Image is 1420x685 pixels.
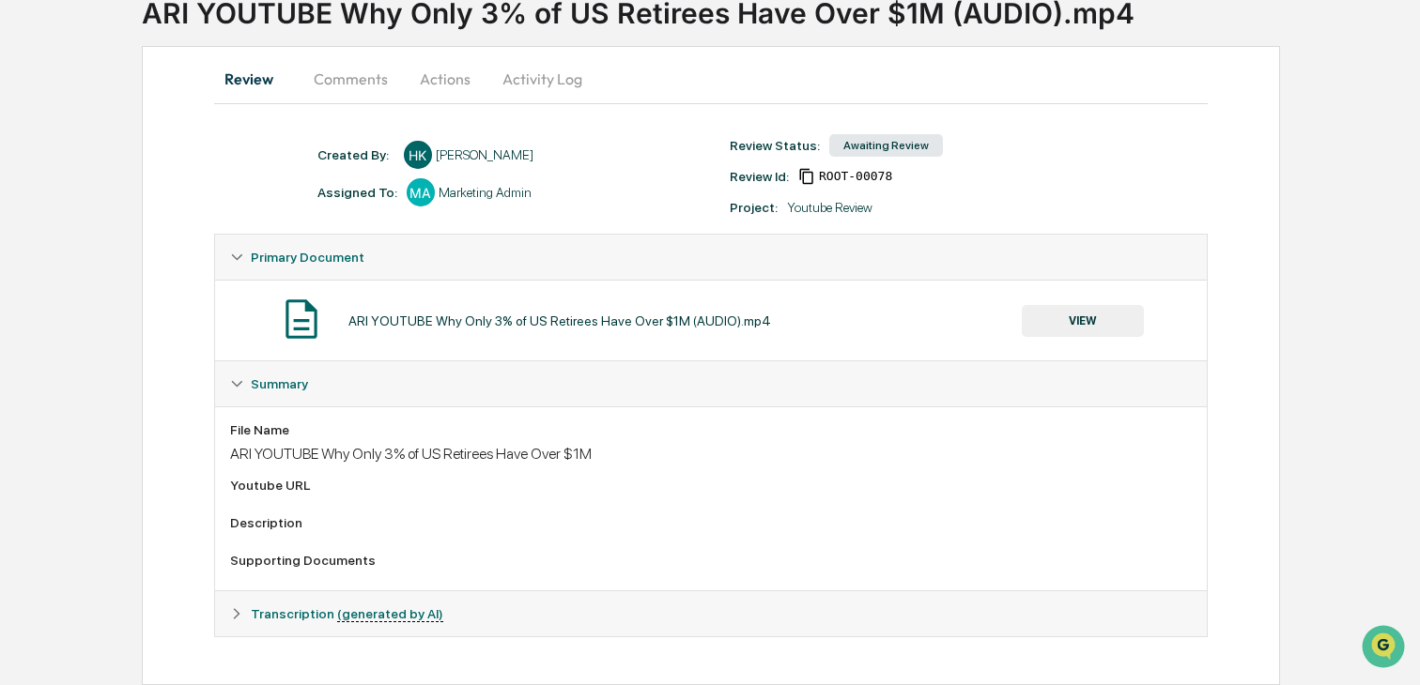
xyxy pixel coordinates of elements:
[829,134,943,157] div: Awaiting Review
[215,591,1207,636] div: Transcription (generated by AI)
[230,478,1192,493] div: Youtube URL
[230,553,1192,568] div: Supporting Documents
[230,422,1192,437] div: File Name
[64,144,308,162] div: Start new chat
[730,200,778,215] div: Project:
[19,39,342,69] p: How can we help?
[404,141,432,169] div: HK
[487,56,597,101] button: Activity Log
[317,185,397,200] div: Assigned To:
[787,200,872,215] div: Youtube Review
[19,274,34,289] div: 🔎
[215,406,1207,590] div: Summary
[64,162,238,177] div: We're available if you need us!
[38,272,118,291] span: Data Lookup
[819,169,892,184] span: f32fa674-ff2f-4f63-83d5-4fe4356f5f13
[214,56,299,101] button: Review
[214,56,1208,101] div: secondary tabs example
[230,515,1192,530] div: Description
[1022,305,1144,337] button: VIEW
[403,56,487,101] button: Actions
[319,149,342,172] button: Start new chat
[278,296,325,342] img: Document Icon
[132,317,227,332] a: Powered byPylon
[436,147,533,162] div: [PERSON_NAME]
[230,445,1192,463] div: ARI YOUTUBE Why Only 3% of US Retirees Have Over $1M
[215,361,1207,406] div: Summary
[251,606,443,621] span: Transcription
[299,56,403,101] button: Comments
[348,313,771,328] div: ARI YOUTUBE Why Only 3% of US Retirees Have Over $1M (AUDIO).mp4
[730,169,789,184] div: Review Id:
[136,238,151,253] div: 🗄️
[730,138,820,153] div: Review Status:
[215,235,1207,280] div: Primary Document
[38,236,121,255] span: Preclearance
[129,229,240,263] a: 🗄️Attestations
[251,376,308,391] span: Summary
[19,238,34,253] div: 🖐️
[155,236,233,255] span: Attestations
[439,185,532,200] div: Marketing Admin
[317,147,394,162] div: Created By: ‎ ‎
[19,144,53,177] img: 1746055101610-c473b297-6a78-478c-a979-82029cc54cd1
[1360,623,1411,674] iframe: Open customer support
[11,265,126,298] a: 🔎Data Lookup
[215,280,1207,360] div: Primary Document
[187,318,227,332] span: Pylon
[337,606,443,622] u: (generated by AI)
[11,229,129,263] a: 🖐️Preclearance
[407,178,435,206] div: MA
[251,250,364,265] span: Primary Document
